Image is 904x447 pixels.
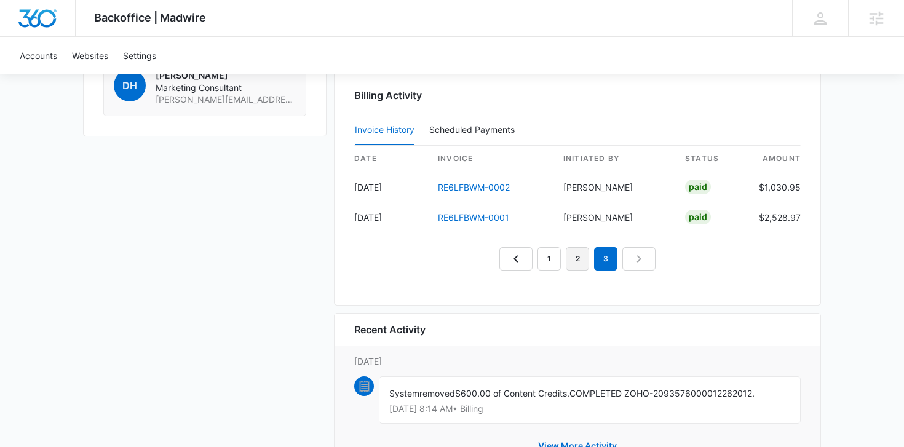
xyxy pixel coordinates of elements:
[47,73,110,81] div: Domain Overview
[156,69,296,82] p: [PERSON_NAME]
[354,146,428,172] th: date
[354,322,426,337] h6: Recent Activity
[156,82,296,94] span: Marketing Consultant
[389,388,419,398] span: System
[33,71,43,81] img: tab_domain_overview_orange.svg
[20,20,30,30] img: logo_orange.svg
[569,388,755,398] span: COMPLETED ZOHO-2093576000012262012.
[499,247,533,271] a: Previous Page
[429,125,520,134] div: Scheduled Payments
[428,146,553,172] th: invoice
[553,172,675,202] td: [PERSON_NAME]
[354,355,801,368] p: [DATE]
[354,88,801,103] h3: Billing Activity
[438,182,510,192] a: RE6LFBWM-0002
[455,388,569,398] span: $600.00 of Content Credits.
[354,172,428,202] td: [DATE]
[20,32,30,42] img: website_grey.svg
[537,247,561,271] a: Page 1
[116,37,164,74] a: Settings
[136,73,207,81] div: Keywords by Traffic
[553,146,675,172] th: Initiated By
[499,247,656,271] nav: Pagination
[685,180,711,194] div: Paid
[675,146,749,172] th: status
[114,69,146,101] span: DH
[749,146,801,172] th: amount
[749,202,801,232] td: $2,528.97
[156,93,296,106] span: [PERSON_NAME][EMAIL_ADDRESS][PERSON_NAME][DOMAIN_NAME]
[685,210,711,224] div: Paid
[12,37,65,74] a: Accounts
[566,247,589,271] a: Page 2
[32,32,135,42] div: Domain: [DOMAIN_NAME]
[553,202,675,232] td: [PERSON_NAME]
[438,212,509,223] a: RE6LFBWM-0001
[594,247,617,271] em: 3
[65,37,116,74] a: Websites
[354,202,428,232] td: [DATE]
[94,11,206,24] span: Backoffice | Madwire
[389,405,790,413] p: [DATE] 8:14 AM • Billing
[419,388,455,398] span: removed
[355,116,414,145] button: Invoice History
[749,172,801,202] td: $1,030.95
[122,71,132,81] img: tab_keywords_by_traffic_grey.svg
[34,20,60,30] div: v 4.0.25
